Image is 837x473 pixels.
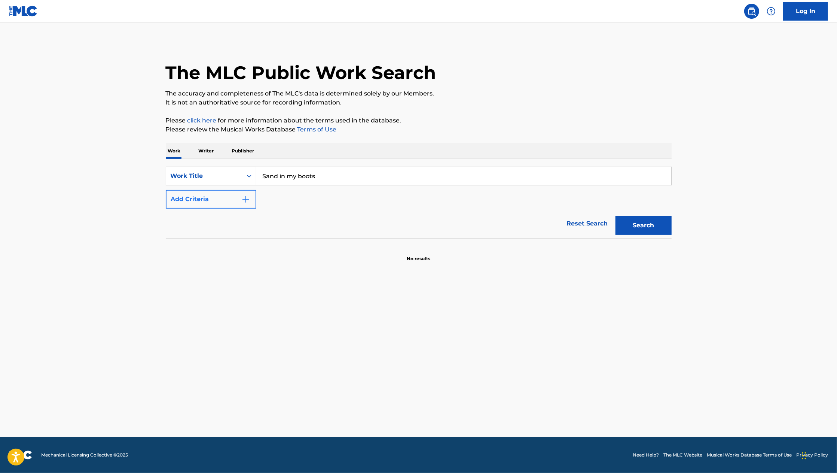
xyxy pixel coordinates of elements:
[196,143,216,159] p: Writer
[707,452,792,458] a: Musical Works Database Terms of Use
[171,172,238,181] div: Work Title
[241,195,250,204] img: 9d2ae6d4665cec9f34b9.svg
[615,216,672,235] button: Search
[41,452,128,458] span: Mechanical Licensing Collective © 2025
[407,246,430,262] p: No results
[166,125,672,134] p: Please review the Musical Works Database
[187,117,217,124] a: click here
[633,452,659,458] a: Need Help?
[663,452,702,458] a: The MLC Website
[744,4,759,19] a: Public Search
[296,126,337,133] a: Terms of Use
[783,2,828,21] a: Log In
[9,451,32,460] img: logo
[166,116,672,125] p: Please for more information about the terms used in the database.
[764,4,779,19] div: Help
[563,215,612,232] a: Reset Search
[166,98,672,107] p: It is not an authoritative source for recording information.
[166,61,436,84] h1: The MLC Public Work Search
[166,143,183,159] p: Work
[747,7,756,16] img: search
[166,89,672,98] p: The accuracy and completeness of The MLC's data is determined solely by our Members.
[166,167,672,239] form: Search Form
[166,190,256,209] button: Add Criteria
[9,6,38,16] img: MLC Logo
[796,452,828,458] a: Privacy Policy
[767,7,776,16] img: help
[230,143,257,159] p: Publisher
[802,445,806,467] div: Drag
[800,437,837,473] iframe: Chat Widget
